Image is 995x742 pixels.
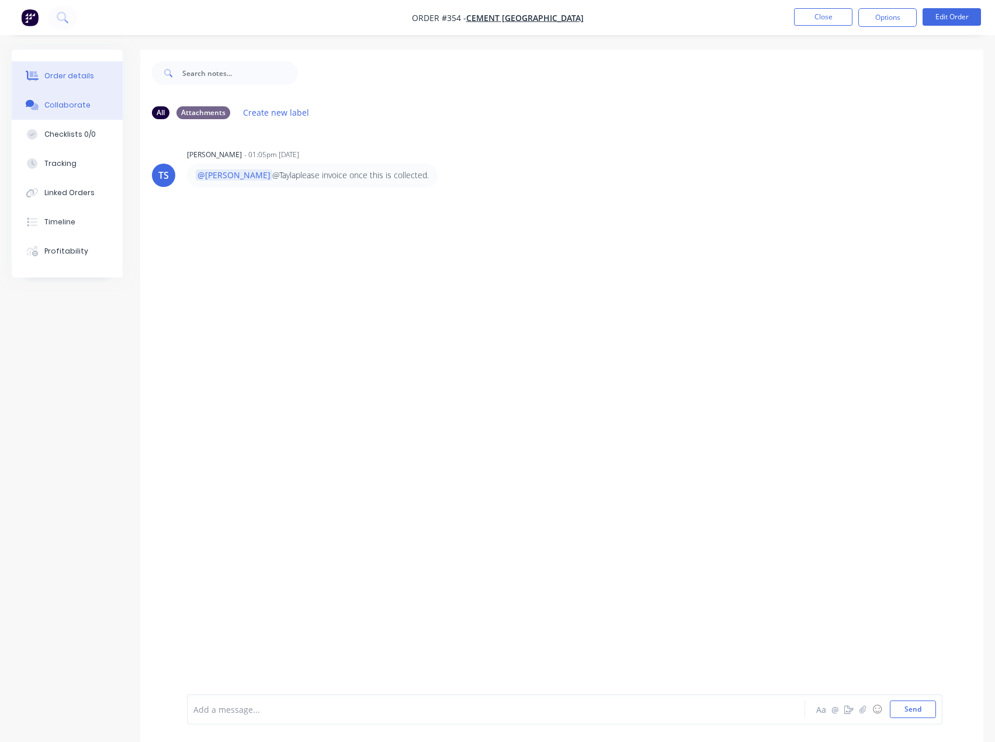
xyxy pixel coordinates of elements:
[196,169,272,181] span: @[PERSON_NAME]
[794,8,852,26] button: Close
[466,12,584,23] a: Cement [GEOGRAPHIC_DATA]
[21,9,39,26] img: Factory
[44,246,88,256] div: Profitability
[44,158,77,169] div: Tracking
[244,150,299,160] div: - 01:05pm [DATE]
[12,91,123,120] button: Collaborate
[923,8,981,26] button: Edit Order
[44,217,75,227] div: Timeline
[187,150,242,160] div: [PERSON_NAME]
[152,106,169,119] div: All
[828,702,842,716] button: @
[12,120,123,149] button: Checklists 0/0
[44,100,91,110] div: Collaborate
[44,129,96,140] div: Checklists 0/0
[412,12,466,23] span: Order #354 -
[12,149,123,178] button: Tracking
[176,106,230,119] div: Attachments
[12,61,123,91] button: Order details
[182,61,298,85] input: Search notes...
[12,178,123,207] button: Linked Orders
[237,105,316,120] button: Create new label
[158,168,169,182] div: TS
[858,8,917,27] button: Options
[196,169,429,181] p: @Taylaplease invoice once this is collected.
[890,701,936,718] button: Send
[12,207,123,237] button: Timeline
[12,237,123,266] button: Profitability
[44,188,95,198] div: Linked Orders
[870,702,884,716] button: ☺
[814,702,828,716] button: Aa
[44,71,94,81] div: Order details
